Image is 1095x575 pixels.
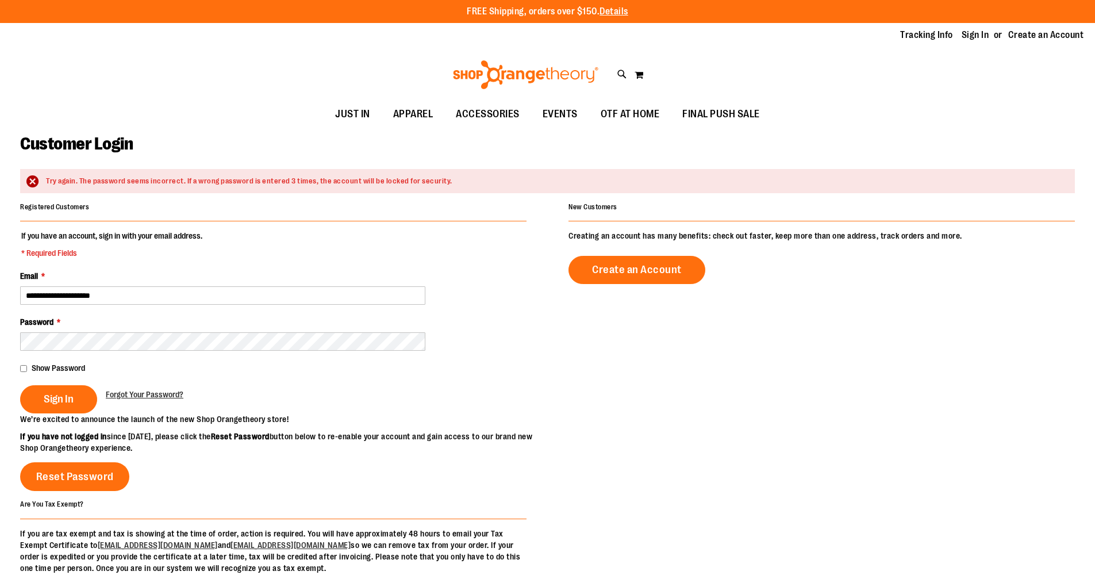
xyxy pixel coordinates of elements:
span: Sign In [44,393,74,405]
span: OTF AT HOME [601,101,660,127]
p: If you are tax exempt and tax is showing at the time of order, action is required. You will have ... [20,528,527,574]
strong: Are You Tax Exempt? [20,500,84,508]
span: Password [20,317,53,327]
a: Create an Account [1008,29,1084,41]
span: ACCESSORIES [456,101,520,127]
a: Forgot Your Password? [106,389,183,400]
img: Shop Orangetheory [451,60,600,89]
a: [EMAIL_ADDRESS][DOMAIN_NAME] [98,540,218,550]
a: APPAREL [382,101,445,128]
a: [EMAIL_ADDRESS][DOMAIN_NAME] [230,540,351,550]
span: EVENTS [543,101,578,127]
a: Create an Account [568,256,705,284]
div: Try again. The password seems incorrect. If a wrong password is entered 3 times, the account will... [46,176,1063,187]
span: * Required Fields [21,247,202,259]
span: Create an Account [592,263,682,276]
span: Reset Password [36,470,114,483]
strong: Registered Customers [20,203,89,211]
p: since [DATE], please click the button below to re-enable your account and gain access to our bran... [20,431,548,454]
span: Show Password [32,363,85,373]
button: Sign In [20,385,97,413]
span: JUST IN [335,101,370,127]
a: Reset Password [20,462,129,491]
p: We’re excited to announce the launch of the new Shop Orangetheory store! [20,413,548,425]
a: OTF AT HOME [589,101,671,128]
span: Forgot Your Password? [106,390,183,399]
span: FINAL PUSH SALE [682,101,760,127]
span: Email [20,271,38,281]
a: FINAL PUSH SALE [671,101,771,128]
strong: New Customers [568,203,617,211]
strong: Reset Password [211,432,270,441]
legend: If you have an account, sign in with your email address. [20,230,203,259]
a: Sign In [962,29,989,41]
p: FREE Shipping, orders over $150. [467,5,628,18]
span: APPAREL [393,101,433,127]
span: Customer Login [20,134,133,154]
p: Creating an account has many benefits: check out faster, keep more than one address, track orders... [568,230,1075,241]
strong: If you have not logged in [20,432,107,441]
a: EVENTS [531,101,589,128]
a: ACCESSORIES [444,101,531,128]
a: Tracking Info [900,29,953,41]
a: Details [600,6,628,17]
a: JUST IN [324,101,382,128]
